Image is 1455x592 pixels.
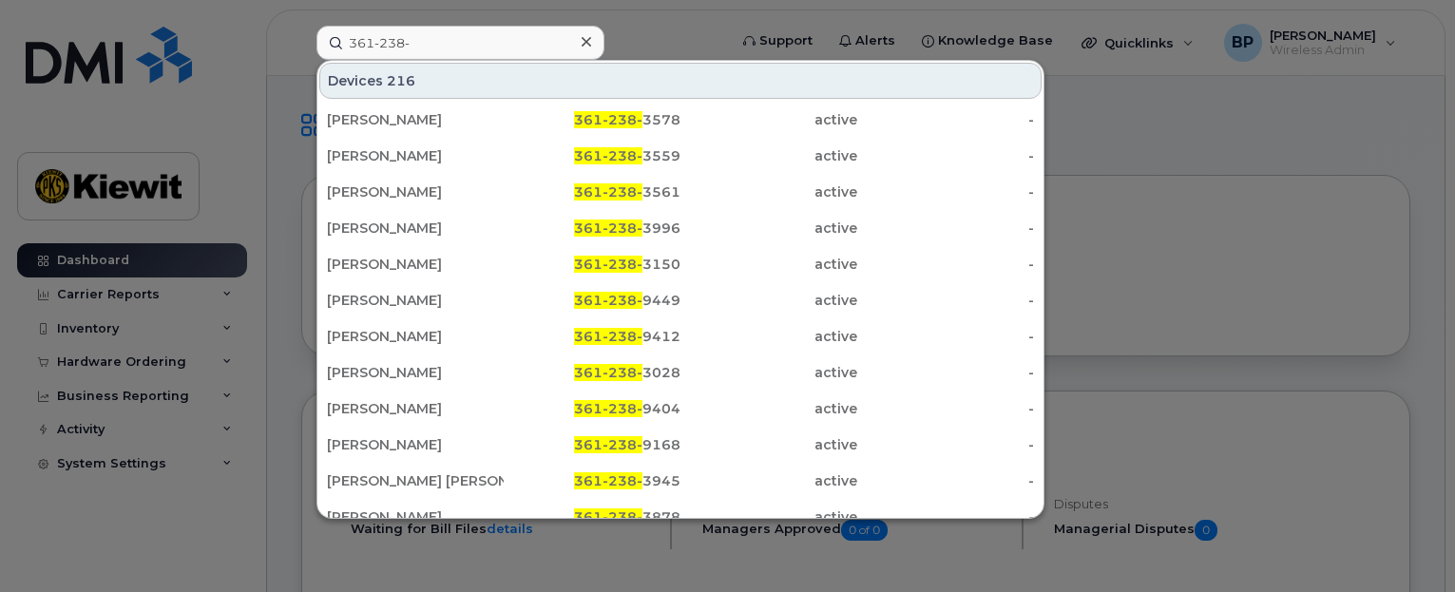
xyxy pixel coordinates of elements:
[319,139,1042,173] a: [PERSON_NAME]361-238-3559active-
[327,182,504,201] div: [PERSON_NAME]
[680,146,857,165] div: active
[680,507,857,526] div: active
[574,400,642,417] span: 361-238-
[504,291,680,310] div: 9449
[574,256,642,273] span: 361-238-
[327,399,504,418] div: [PERSON_NAME]
[504,146,680,165] div: 3559
[680,327,857,346] div: active
[319,500,1042,534] a: [PERSON_NAME]361-238-3878active-
[680,435,857,454] div: active
[680,399,857,418] div: active
[327,507,504,526] div: [PERSON_NAME]
[327,110,504,129] div: [PERSON_NAME]
[680,255,857,274] div: active
[857,399,1034,418] div: -
[504,399,680,418] div: 9404
[327,255,504,274] div: [PERSON_NAME]
[574,436,642,453] span: 361-238-
[319,63,1042,99] div: Devices
[857,146,1034,165] div: -
[680,471,857,490] div: active
[504,219,680,238] div: 3996
[857,255,1034,274] div: -
[327,471,504,490] div: [PERSON_NAME] [PERSON_NAME]
[857,435,1034,454] div: -
[504,255,680,274] div: 3150
[857,327,1034,346] div: -
[574,220,642,237] span: 361-238-
[857,363,1034,382] div: -
[680,291,857,310] div: active
[327,435,504,454] div: [PERSON_NAME]
[574,147,642,164] span: 361-238-
[319,428,1042,462] a: [PERSON_NAME]361-238-9168active-
[327,327,504,346] div: [PERSON_NAME]
[857,291,1034,310] div: -
[574,472,642,489] span: 361-238-
[327,219,504,238] div: [PERSON_NAME]
[327,363,504,382] div: [PERSON_NAME]
[857,471,1034,490] div: -
[857,182,1034,201] div: -
[680,182,857,201] div: active
[680,110,857,129] div: active
[504,435,680,454] div: 9168
[327,146,504,165] div: [PERSON_NAME]
[319,391,1042,426] a: [PERSON_NAME]361-238-9404active-
[680,363,857,382] div: active
[680,219,857,238] div: active
[857,219,1034,238] div: -
[319,211,1042,245] a: [PERSON_NAME]361-238-3996active-
[574,364,642,381] span: 361-238-
[574,328,642,345] span: 361-238-
[319,319,1042,353] a: [PERSON_NAME]361-238-9412active-
[574,111,642,128] span: 361-238-
[319,175,1042,209] a: [PERSON_NAME]361-238-3561active-
[319,283,1042,317] a: [PERSON_NAME]361-238-9449active-
[504,507,680,526] div: 3878
[574,508,642,525] span: 361-238-
[319,247,1042,281] a: [PERSON_NAME]361-238-3150active-
[504,182,680,201] div: 3561
[319,355,1042,390] a: [PERSON_NAME]361-238-3028active-
[574,292,642,309] span: 361-238-
[504,110,680,129] div: 3578
[504,363,680,382] div: 3028
[857,110,1034,129] div: -
[574,183,642,201] span: 361-238-
[504,471,680,490] div: 3945
[1372,509,1441,578] iframe: Messenger Launcher
[387,71,415,90] span: 216
[327,291,504,310] div: [PERSON_NAME]
[319,103,1042,137] a: [PERSON_NAME]361-238-3578active-
[504,327,680,346] div: 9412
[319,464,1042,498] a: [PERSON_NAME] [PERSON_NAME]361-238-3945active-
[857,507,1034,526] div: -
